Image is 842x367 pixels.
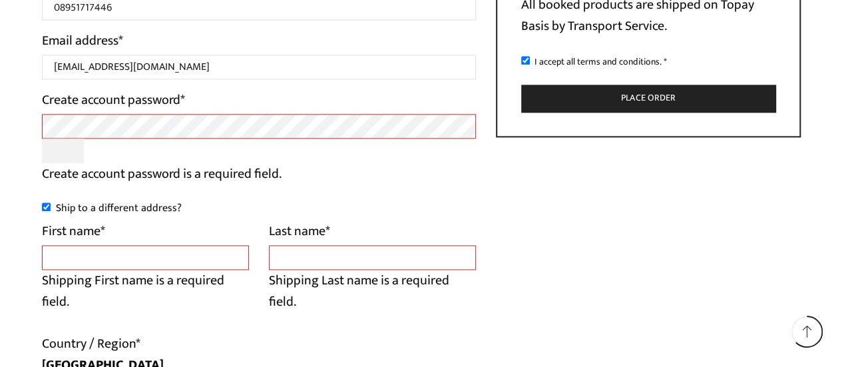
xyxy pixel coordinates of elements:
button: Place order [521,85,775,112]
span: Ship to a different address? [56,199,182,216]
p: Shipping First name is a required field. [42,270,249,312]
input: Ship to a different address? [42,202,51,211]
p: Create account password is a required field. [42,163,477,184]
label: First name [42,220,105,242]
label: Create account password [42,89,185,111]
p: Shipping Last name is a required field. [269,270,476,312]
button: Show password [42,139,85,163]
span: I accept all terms and conditions. [534,54,662,69]
label: Last name [269,220,330,242]
label: Country / Region [42,332,140,354]
input: I accept all terms and conditions. * [521,56,530,65]
abbr: required [664,54,667,69]
label: Email address [42,30,123,51]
